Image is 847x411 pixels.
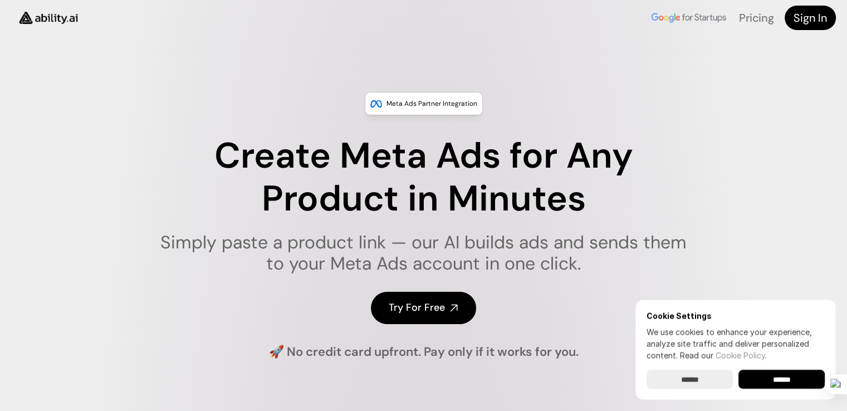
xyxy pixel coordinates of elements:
h4: Try For Free [389,301,445,315]
a: Pricing [739,11,773,25]
a: Cookie Policy [716,350,765,360]
h1: Create Meta Ads for Any Product in Minutes [153,135,694,221]
h6: Cookie Settings [647,311,825,320]
p: Meta Ads Partner Integration [386,98,477,109]
h4: 🚀 No credit card upfront. Pay only if it works for you. [269,344,579,361]
a: Try For Free [371,292,476,324]
span: Read our . [680,350,767,360]
a: Sign In [785,6,836,30]
p: We use cookies to enhance your experience, analyze site traffic and deliver personalized content. [647,326,825,361]
h4: Sign In [794,10,827,26]
h1: Simply paste a product link — our AI builds ads and sends them to your Meta Ads account in one cl... [153,232,694,275]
